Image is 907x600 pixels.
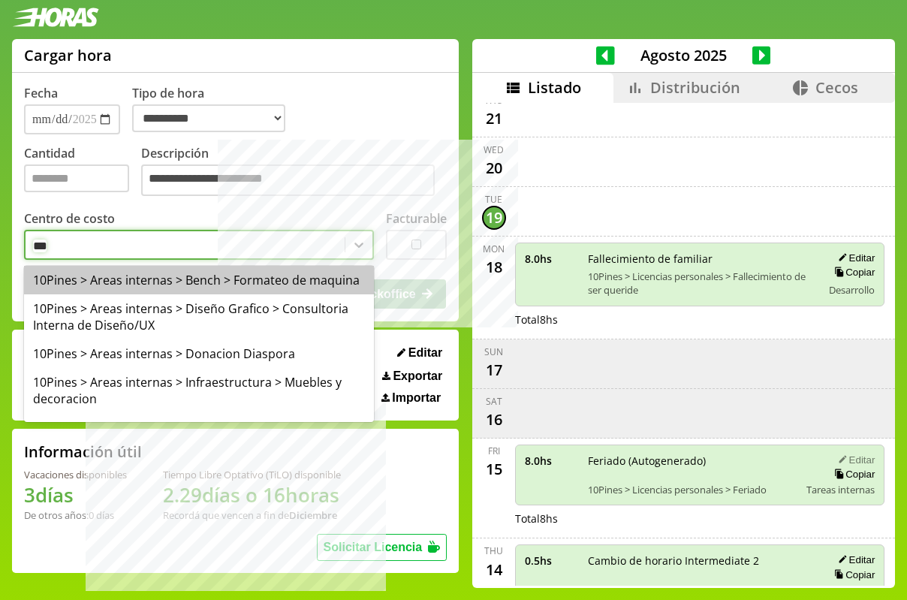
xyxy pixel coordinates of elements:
[484,345,503,358] div: Sun
[482,557,506,581] div: 14
[588,553,797,568] span: Cambio de horario Intermediate 2
[833,553,875,566] button: Editar
[132,104,285,132] select: Tipo de hora
[324,541,423,553] span: Solicitar Licencia
[24,145,141,200] label: Cantidad
[528,77,581,98] span: Listado
[588,583,797,597] span: 10Pines > Areas internas > Admin Inglés
[484,143,504,156] div: Wed
[24,210,115,227] label: Centro de costo
[24,508,127,522] div: De otros años: 0 días
[141,145,447,200] label: Descripción
[815,77,858,98] span: Cecos
[393,369,442,383] span: Exportar
[525,252,577,266] span: 8.0 hs
[488,445,500,457] div: Fri
[525,454,577,468] span: 8.0 hs
[24,164,129,192] input: Cantidad
[525,553,577,568] span: 0.5 hs
[833,454,875,466] button: Editar
[393,345,447,360] button: Editar
[482,457,506,481] div: 15
[472,103,895,586] div: scrollable content
[24,413,374,442] div: 10Pines > Areas internas > Marketing > Editorial 10Pines
[163,481,341,508] h1: 2.29 días o 16 horas
[482,408,506,432] div: 16
[12,8,99,27] img: logotipo
[482,206,506,230] div: 19
[24,468,127,481] div: Vacaciones disponibles
[24,45,112,65] h1: Cargar hora
[806,583,875,597] span: Tareas internas
[588,270,812,297] span: 10Pines > Licencias personales > Fallecimiento de ser queride
[829,283,875,297] span: Desarrollo
[588,454,797,468] span: Feriado (Autogenerado)
[163,468,341,481] div: Tiempo Libre Optativo (TiLO) disponible
[317,534,447,561] button: Solicitar Licencia
[830,266,875,279] button: Copiar
[141,164,435,196] textarea: Descripción
[515,312,885,327] div: Total 8 hs
[482,255,506,279] div: 18
[289,508,337,522] b: Diciembre
[386,210,447,227] label: Facturable
[24,481,127,508] h1: 3 días
[163,508,341,522] div: Recordá que vencen a fin de
[830,568,875,581] button: Copiar
[24,442,142,462] h2: Información útil
[615,45,752,65] span: Agosto 2025
[132,85,297,134] label: Tipo de hora
[24,266,374,294] div: 10Pines > Areas internas > Bench > Formateo de maquina
[483,243,505,255] div: Mon
[482,107,506,131] div: 21
[24,368,374,413] div: 10Pines > Areas internas > Infraestructura > Muebles y decoracion
[24,85,58,101] label: Fecha
[484,544,503,557] div: Thu
[392,391,441,405] span: Importar
[482,156,506,180] div: 20
[806,483,875,496] span: Tareas internas
[378,369,447,384] button: Exportar
[482,358,506,382] div: 17
[24,294,374,339] div: 10Pines > Areas internas > Diseño Grafico > Consultoria Interna de Diseño/UX
[486,395,502,408] div: Sat
[515,511,885,526] div: Total 8 hs
[588,252,812,266] span: Fallecimiento de familiar
[408,346,442,360] span: Editar
[833,252,875,264] button: Editar
[24,339,374,368] div: 10Pines > Areas internas > Donacion Diaspora
[588,483,797,496] span: 10Pines > Licencias personales > Feriado
[830,468,875,481] button: Copiar
[650,77,740,98] span: Distribución
[485,193,502,206] div: Tue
